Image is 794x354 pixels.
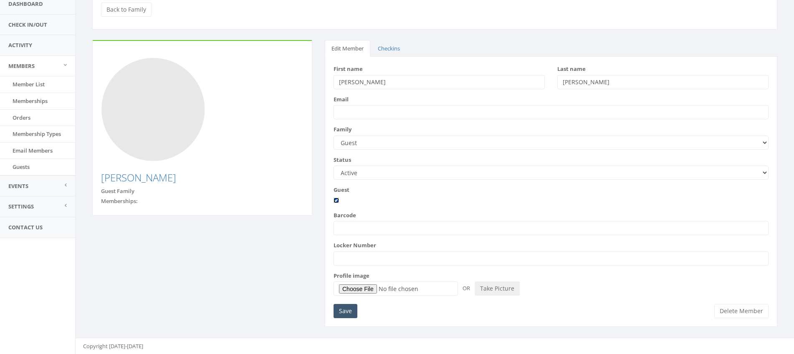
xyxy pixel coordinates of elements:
[459,284,473,292] span: OR
[557,65,586,73] label: Last name
[8,182,28,190] span: Events
[101,187,303,195] div: Guest Family
[334,272,369,280] label: Profile image
[13,147,53,154] span: Email Members
[371,40,407,57] a: Checkins
[101,197,303,205] div: Memberships:
[334,304,357,318] input: Save
[334,241,376,249] label: Locker Number
[8,223,43,231] span: Contact Us
[334,156,351,164] label: Status
[714,304,769,318] button: Delete Member
[475,281,520,296] button: Take Picture
[8,203,34,210] span: Settings
[334,95,349,103] label: Email
[334,186,349,194] label: Guest
[325,40,370,57] a: Edit Member
[101,3,152,17] a: Back to Family
[8,62,35,70] span: Members
[101,171,176,184] a: [PERSON_NAME]
[334,65,363,73] label: First name
[334,211,356,219] label: Barcode
[334,126,351,133] label: Family
[101,58,205,162] img: Photo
